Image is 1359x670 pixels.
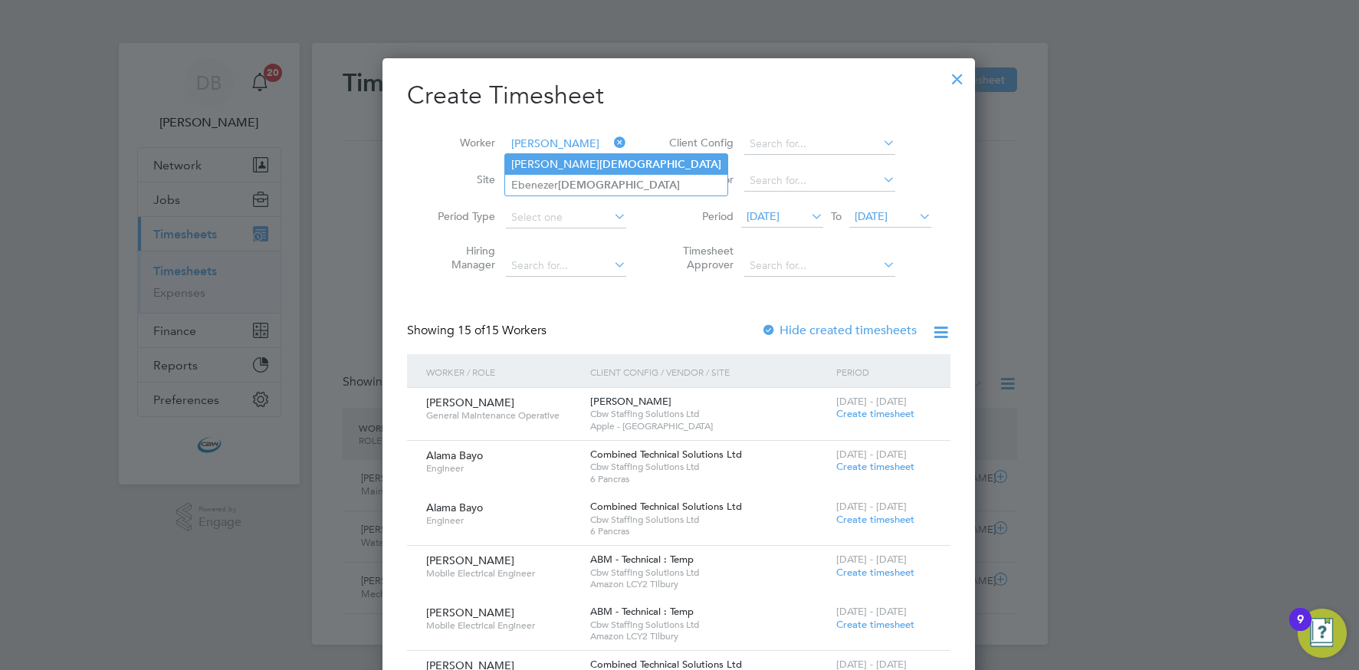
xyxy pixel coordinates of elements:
[832,354,935,389] div: Period
[590,553,694,566] span: ABM - Technical : Temp
[426,409,579,422] span: General Maintenance Operative
[590,500,742,513] span: Combined Technical Solutions Ltd
[426,172,495,186] label: Site
[590,448,742,461] span: Combined Technical Solutions Ltd
[426,501,483,514] span: Alama Bayo
[836,460,914,473] span: Create timesheet
[506,255,626,277] input: Search for...
[590,605,694,618] span: ABM - Technical : Temp
[836,500,907,513] span: [DATE] - [DATE]
[744,170,895,192] input: Search for...
[426,209,495,223] label: Period Type
[665,209,734,223] label: Period
[836,618,914,631] span: Create timesheet
[558,179,680,192] b: [DEMOGRAPHIC_DATA]
[426,136,495,149] label: Worker
[426,396,514,409] span: [PERSON_NAME]
[1298,609,1347,658] button: Open Resource Center, 9 new notifications
[458,323,547,338] span: 15 Workers
[836,605,907,618] span: [DATE] - [DATE]
[426,619,579,632] span: Mobile Electrical Engineer
[407,80,950,112] h2: Create Timesheet
[426,514,579,527] span: Engineer
[744,133,895,155] input: Search for...
[586,354,832,389] div: Client Config / Vendor / Site
[590,514,829,526] span: Cbw Staffing Solutions Ltd
[590,630,829,642] span: Amazon LCY2 Tilbury
[836,566,914,579] span: Create timesheet
[505,175,727,195] li: Ebenezer
[407,323,550,339] div: Showing
[590,395,671,408] span: [PERSON_NAME]
[599,158,721,171] b: [DEMOGRAPHIC_DATA]
[744,255,895,277] input: Search for...
[590,578,829,590] span: Amazon LCY2 Tilbury
[665,136,734,149] label: Client Config
[590,461,829,473] span: Cbw Staffing Solutions Ltd
[458,323,485,338] span: 15 of
[505,154,727,175] li: [PERSON_NAME]
[836,513,914,526] span: Create timesheet
[422,354,586,389] div: Worker / Role
[426,448,483,462] span: Alama Bayo
[506,207,626,228] input: Select one
[590,420,829,432] span: Apple - [GEOGRAPHIC_DATA]
[506,133,626,155] input: Search for...
[426,553,514,567] span: [PERSON_NAME]
[590,525,829,537] span: 6 Pancras
[590,619,829,631] span: Cbw Staffing Solutions Ltd
[426,606,514,619] span: [PERSON_NAME]
[836,407,914,420] span: Create timesheet
[836,395,907,408] span: [DATE] - [DATE]
[665,244,734,271] label: Timesheet Approver
[426,244,495,271] label: Hiring Manager
[747,209,780,223] span: [DATE]
[836,553,907,566] span: [DATE] - [DATE]
[426,462,579,475] span: Engineer
[590,473,829,485] span: 6 Pancras
[426,567,579,580] span: Mobile Electrical Engineer
[590,408,829,420] span: Cbw Staffing Solutions Ltd
[761,323,917,338] label: Hide created timesheets
[855,209,888,223] span: [DATE]
[826,206,846,226] span: To
[1297,619,1304,639] div: 9
[590,567,829,579] span: Cbw Staffing Solutions Ltd
[836,448,907,461] span: [DATE] - [DATE]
